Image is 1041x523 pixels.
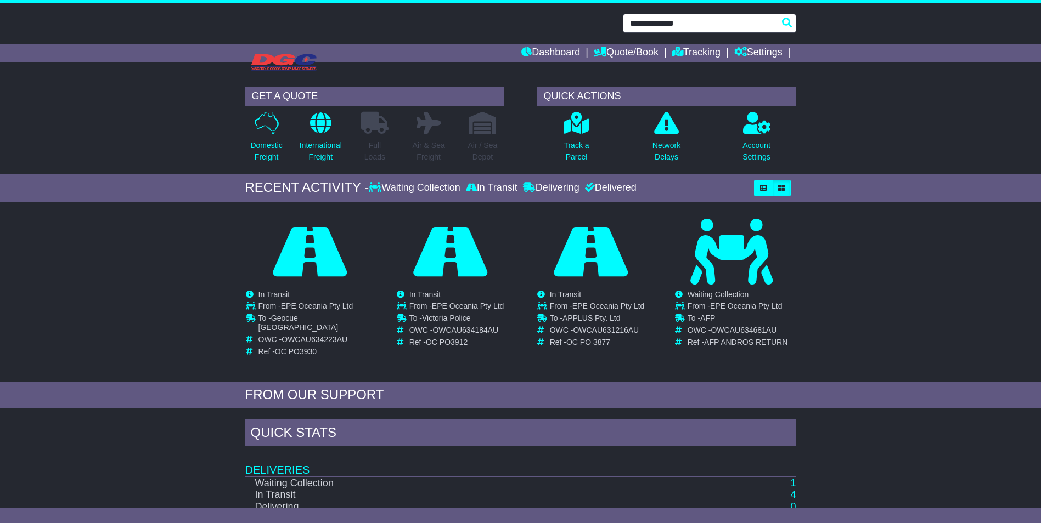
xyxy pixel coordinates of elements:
[550,314,645,326] td: To -
[521,44,580,62] a: Dashboard
[409,302,504,314] td: From -
[710,302,783,310] span: EPE Oceania Pty Ltd
[250,140,282,163] p: Domestic Freight
[245,180,369,196] div: RECENT ACTIVITY -
[564,140,589,163] p: Track a Parcel
[361,140,389,163] p: Full Loads
[734,44,783,62] a: Settings
[258,347,374,356] td: Ref -
[550,290,582,299] span: In Transit
[652,111,681,169] a: NetworkDelays
[245,477,673,490] td: Waiting Collection
[432,326,498,334] span: OWCAU634184AU
[245,489,673,501] td: In Transit
[550,302,645,314] td: From -
[258,314,339,332] span: Geocue [GEOGRAPHIC_DATA]
[742,111,771,169] a: AccountSettings
[790,489,796,500] a: 4
[245,419,796,449] div: Quick Stats
[550,338,645,347] td: Ref -
[652,140,680,163] p: Network Delays
[550,326,645,338] td: OWC -
[563,111,589,169] a: Track aParcel
[520,182,582,194] div: Delivering
[594,44,659,62] a: Quote/Book
[245,87,504,106] div: GET A QUOTE
[672,44,721,62] a: Tracking
[245,387,796,403] div: FROM OUR SUPPORT
[573,326,639,334] span: OWCAU631216AU
[409,314,504,326] td: To -
[566,338,610,346] span: OC PO 3877
[258,290,290,299] span: In Transit
[300,140,342,163] p: International Freight
[275,347,317,356] span: OC PO3930
[258,314,374,335] td: To -
[688,290,749,299] span: Waiting Collection
[688,302,788,314] td: From -
[700,314,715,322] span: AFP
[432,302,504,310] span: EPE Oceania Pty Ltd
[422,314,470,322] span: Victoria Police
[426,338,468,346] span: OC PO3912
[463,182,520,194] div: In Transit
[790,477,796,488] a: 1
[409,338,504,347] td: Ref -
[688,326,788,338] td: OWC -
[409,290,441,299] span: In Transit
[258,302,374,314] td: From -
[582,182,637,194] div: Delivered
[537,87,796,106] div: QUICK ACTIONS
[413,140,445,163] p: Air & Sea Freight
[369,182,463,194] div: Waiting Collection
[258,335,374,347] td: OWC -
[742,140,770,163] p: Account Settings
[281,302,353,310] span: EPE Oceania Pty Ltd
[711,326,776,334] span: OWCAU634681AU
[688,314,788,326] td: To -
[409,326,504,338] td: OWC -
[572,302,645,310] span: EPE Oceania Pty Ltd
[245,501,673,513] td: Delivering
[704,338,787,346] span: AFP ANDROS RETURN
[250,111,283,169] a: DomesticFreight
[468,140,498,163] p: Air / Sea Depot
[282,335,347,344] span: OWCAU634223AU
[688,338,788,347] td: Ref -
[299,111,342,169] a: InternationalFreight
[245,449,796,477] td: Deliveries
[562,314,621,322] span: APPLUS Pty. Ltd
[790,501,796,512] a: 0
